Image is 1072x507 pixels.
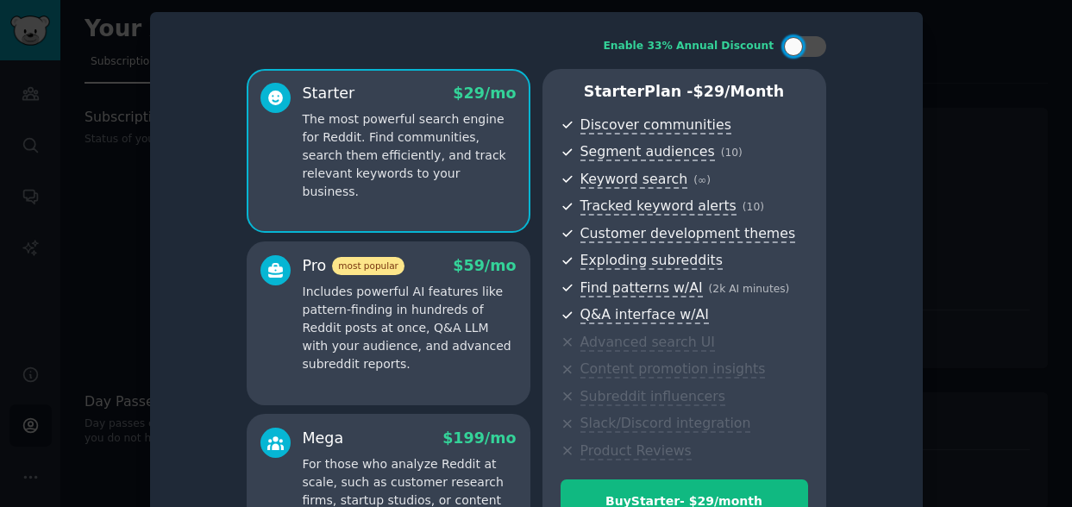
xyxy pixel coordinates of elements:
[303,255,404,277] div: Pro
[580,360,766,379] span: Content promotion insights
[332,257,404,275] span: most popular
[303,83,355,104] div: Starter
[580,225,796,243] span: Customer development themes
[580,442,692,460] span: Product Reviews
[561,81,808,103] p: Starter Plan -
[580,252,723,270] span: Exploding subreddits
[580,334,715,352] span: Advanced search UI
[721,147,743,159] span: ( 10 )
[580,171,688,189] span: Keyword search
[580,116,731,135] span: Discover communities
[580,388,725,406] span: Subreddit influencers
[580,143,715,161] span: Segment audiences
[580,415,751,433] span: Slack/Discord integration
[453,257,516,274] span: $ 59 /mo
[709,283,790,295] span: ( 2k AI minutes )
[303,110,517,201] p: The most powerful search engine for Reddit. Find communities, search them efficiently, and track ...
[743,201,764,213] span: ( 10 )
[580,279,703,297] span: Find patterns w/AI
[693,174,711,186] span: ( ∞ )
[303,283,517,373] p: Includes powerful AI features like pattern-finding in hundreds of Reddit posts at once, Q&A LLM w...
[580,306,709,324] span: Q&A interface w/AI
[303,428,344,449] div: Mega
[693,83,785,100] span: $ 29 /month
[580,197,737,216] span: Tracked keyword alerts
[442,429,516,447] span: $ 199 /mo
[604,39,774,54] div: Enable 33% Annual Discount
[453,84,516,102] span: $ 29 /mo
